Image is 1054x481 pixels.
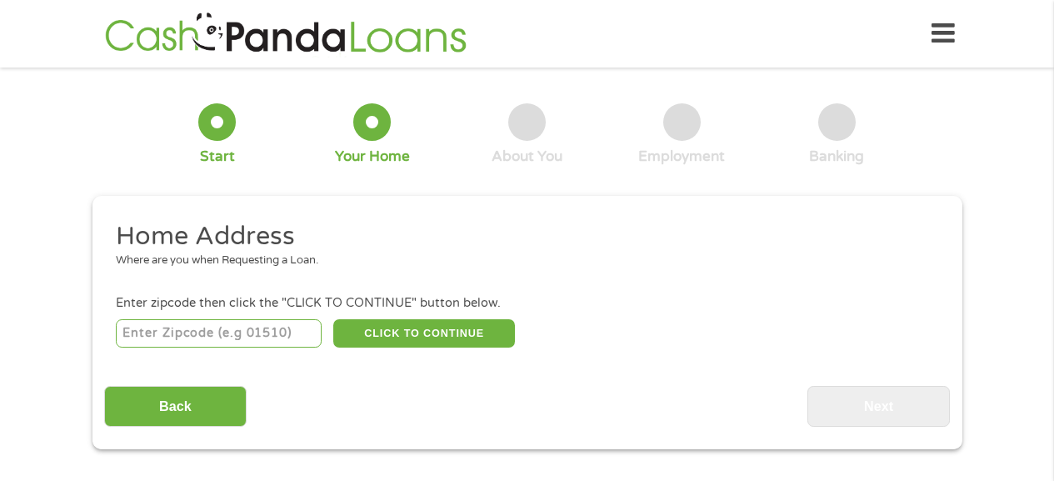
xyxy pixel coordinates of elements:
[116,253,926,269] div: Where are you when Requesting a Loan.
[807,386,950,427] input: Next
[116,294,937,313] div: Enter zipcode then click the "CLICK TO CONTINUE" button below.
[200,148,235,166] div: Start
[100,10,472,58] img: GetLoanNow Logo
[638,148,725,166] div: Employment
[333,319,515,348] button: CLICK TO CONTINUE
[335,148,410,166] div: Your Home
[116,220,926,253] h2: Home Address
[116,319,322,348] input: Enter Zipcode (e.g 01510)
[104,386,247,427] input: Back
[492,148,562,166] div: About You
[809,148,864,166] div: Banking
